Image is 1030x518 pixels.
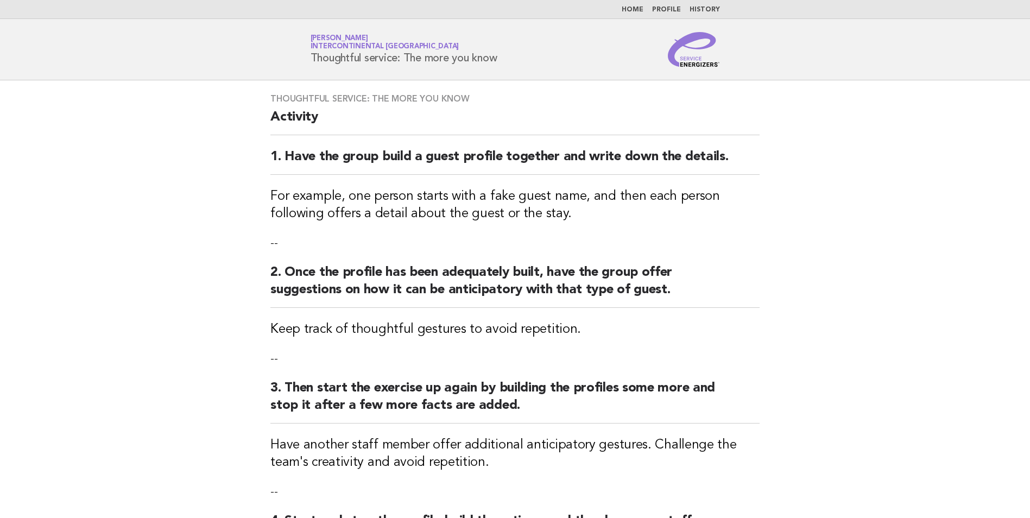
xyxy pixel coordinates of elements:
a: History [690,7,720,13]
h3: Thoughtful service: The more you know [270,93,760,104]
h2: 1. Have the group build a guest profile together and write down the details. [270,148,760,175]
a: [PERSON_NAME]InterContinental [GEOGRAPHIC_DATA] [311,35,459,50]
h2: Activity [270,109,760,135]
h3: For example, one person starts with a fake guest name, and then each person following offers a de... [270,188,760,223]
a: Home [622,7,643,13]
h3: Have another staff member offer additional anticipatory gestures. Challenge the team's creativity... [270,437,760,471]
img: Service Energizers [668,32,720,67]
h3: Keep track of thoughtful gestures to avoid repetition. [270,321,760,338]
span: InterContinental [GEOGRAPHIC_DATA] [311,43,459,50]
h1: Thoughtful service: The more you know [311,35,497,64]
p: -- [270,351,760,367]
p: -- [270,236,760,251]
h2: 2. Once the profile has been adequately built, have the group offer suggestions on how it can be ... [270,264,760,308]
h2: 3. Then start the exercise up again by building the profiles some more and stop it after a few mo... [270,380,760,424]
p: -- [270,484,760,500]
a: Profile [652,7,681,13]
